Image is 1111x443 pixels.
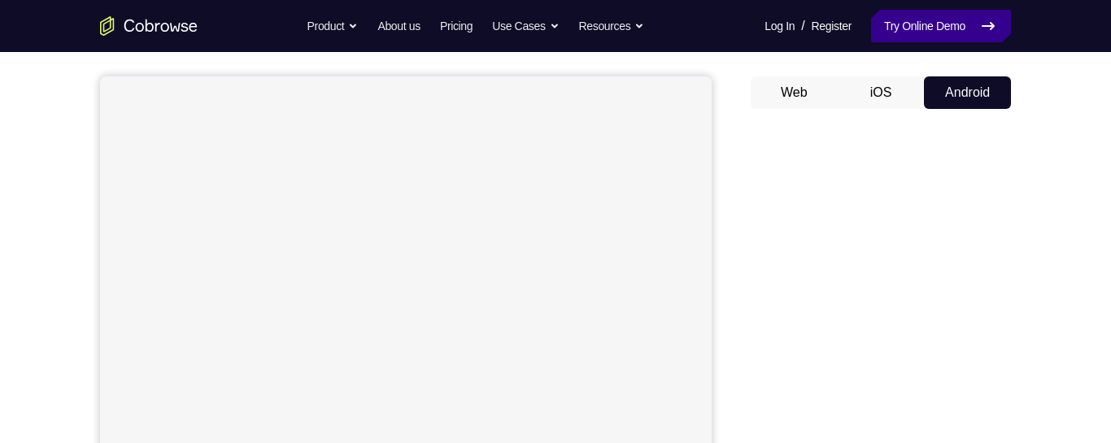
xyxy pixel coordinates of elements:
a: Pricing [440,10,473,42]
button: Android [924,76,1011,109]
span: / [801,16,804,36]
a: Go to the home page [100,16,198,36]
a: About us [377,10,420,42]
button: Resources [579,10,645,42]
button: iOS [838,76,925,109]
a: Register [812,10,852,42]
a: Try Online Demo [871,10,1011,42]
a: Log In [765,10,795,42]
button: Web [751,76,838,109]
button: Product [307,10,359,42]
button: Use Cases [492,10,559,42]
